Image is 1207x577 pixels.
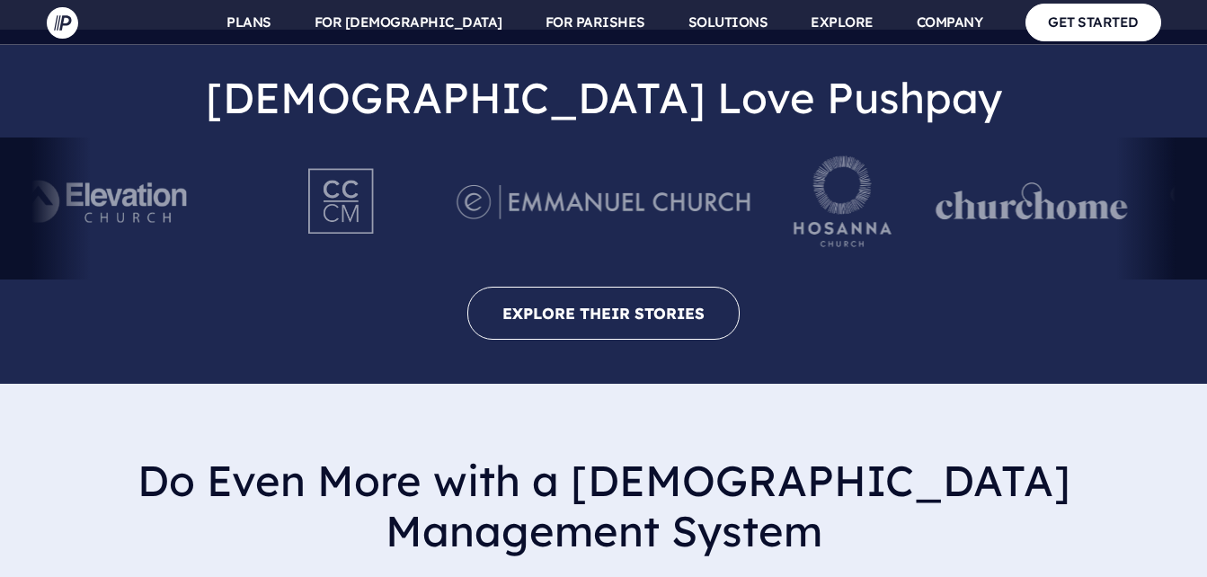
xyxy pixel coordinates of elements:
h2: [DEMOGRAPHIC_DATA] Love Pushpay [14,58,1193,138]
img: pp_logos_5 [794,155,892,247]
img: Pushpay_Logo__CCM [271,152,413,251]
a: EXPLORE THEIR STORIES [467,287,740,340]
img: pp_logos_3 [457,184,750,219]
a: GET STARTED [1025,4,1161,40]
img: pp_logos_1 [936,182,1128,220]
h2: Do Even More with a [DEMOGRAPHIC_DATA] Management System [61,441,1147,572]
